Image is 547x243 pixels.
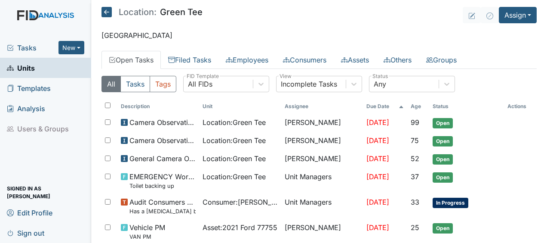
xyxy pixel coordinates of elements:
[101,76,176,92] div: Type filter
[203,222,277,233] span: Asset : 2021 Ford 77755
[129,117,196,128] span: Camera Observation
[129,171,196,190] span: EMERGENCY Work Order Toilet backing up
[419,51,464,69] a: Groups
[119,8,157,16] span: Location:
[411,118,419,127] span: 99
[120,76,150,92] button: Tasks
[433,223,453,234] span: Open
[203,117,266,128] span: Location : Green Tee
[433,154,453,165] span: Open
[276,51,334,69] a: Consumers
[129,197,196,215] span: Audit Consumers Charts Has a colonoscopy been completed for all males and females over 50 or is t...
[7,61,35,75] span: Units
[7,81,51,95] span: Templates
[117,99,199,114] th: Toggle SortBy
[7,206,52,219] span: Edit Profile
[101,7,203,17] h5: Green Tee
[7,186,84,199] span: Signed in as [PERSON_NAME]
[150,76,176,92] button: Tags
[281,168,363,193] td: Unit Managers
[203,135,266,146] span: Location : Green Tee
[281,132,363,150] td: [PERSON_NAME]
[429,99,504,114] th: Toggle SortBy
[58,41,84,54] button: New
[101,51,161,69] a: Open Tasks
[407,99,429,114] th: Toggle SortBy
[129,222,165,241] span: Vehicle PM VAN PM
[101,30,537,40] p: [GEOGRAPHIC_DATA]
[504,99,537,114] th: Actions
[334,51,376,69] a: Assets
[363,99,407,114] th: Toggle SortBy
[281,79,337,89] div: Incomplete Tasks
[433,198,468,208] span: In Progress
[203,197,277,207] span: Consumer : [PERSON_NAME]
[105,103,111,108] input: Toggle All Rows Selected
[366,223,389,232] span: [DATE]
[281,99,363,114] th: Assignee
[7,102,45,115] span: Analysis
[411,223,419,232] span: 25
[366,136,389,145] span: [DATE]
[411,154,419,163] span: 52
[129,182,196,190] small: Toilet backing up
[129,135,196,146] span: Camera Observation
[499,7,537,23] button: Assign
[366,172,389,181] span: [DATE]
[7,226,44,240] span: Sign out
[411,172,419,181] span: 37
[7,43,58,53] a: Tasks
[129,153,196,164] span: General Camera Observation
[129,207,196,215] small: Has a [MEDICAL_DATA] been completed for all [DEMOGRAPHIC_DATA] and [DEMOGRAPHIC_DATA] over 50 or ...
[281,150,363,168] td: [PERSON_NAME]
[281,114,363,132] td: [PERSON_NAME]
[281,193,363,219] td: Unit Managers
[203,171,266,182] span: Location : Green Tee
[411,198,419,206] span: 33
[433,118,453,128] span: Open
[433,136,453,146] span: Open
[199,99,281,114] th: Toggle SortBy
[203,153,266,164] span: Location : Green Tee
[101,76,121,92] button: All
[366,198,389,206] span: [DATE]
[376,51,419,69] a: Others
[129,233,165,241] small: VAN PM
[411,136,419,145] span: 75
[218,51,276,69] a: Employees
[433,172,453,183] span: Open
[366,118,389,127] span: [DATE]
[188,79,212,89] div: All FIDs
[374,79,386,89] div: Any
[161,51,218,69] a: Filed Tasks
[366,154,389,163] span: [DATE]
